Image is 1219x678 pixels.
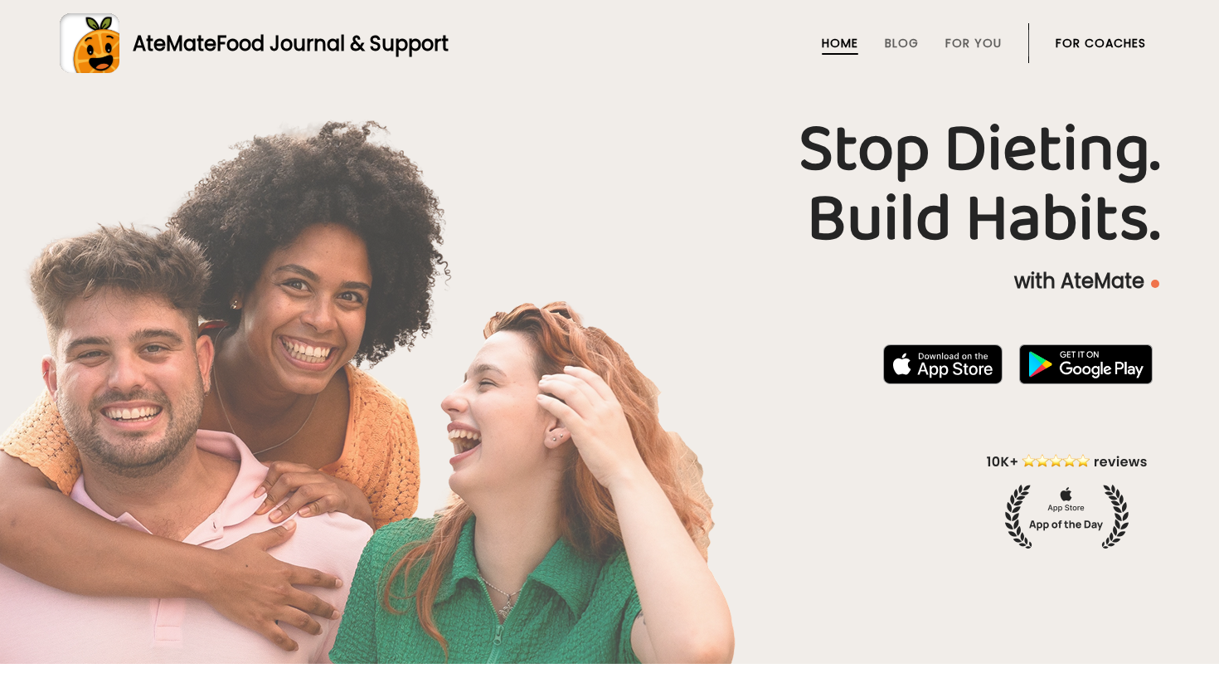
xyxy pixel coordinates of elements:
img: badge-download-apple.svg [883,344,1003,384]
a: AteMateFood Journal & Support [60,13,1159,73]
a: Home [822,37,858,50]
a: For Coaches [1056,37,1146,50]
img: badge-download-google.png [1019,344,1153,384]
img: home-hero-appoftheday.png [974,451,1159,549]
h1: Stop Dieting. Build Habits. [60,115,1159,255]
div: AteMate [119,29,449,58]
p: with AteMate [60,268,1159,295]
a: For You [945,37,1002,50]
span: Food Journal & Support [216,30,449,57]
a: Blog [885,37,919,50]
